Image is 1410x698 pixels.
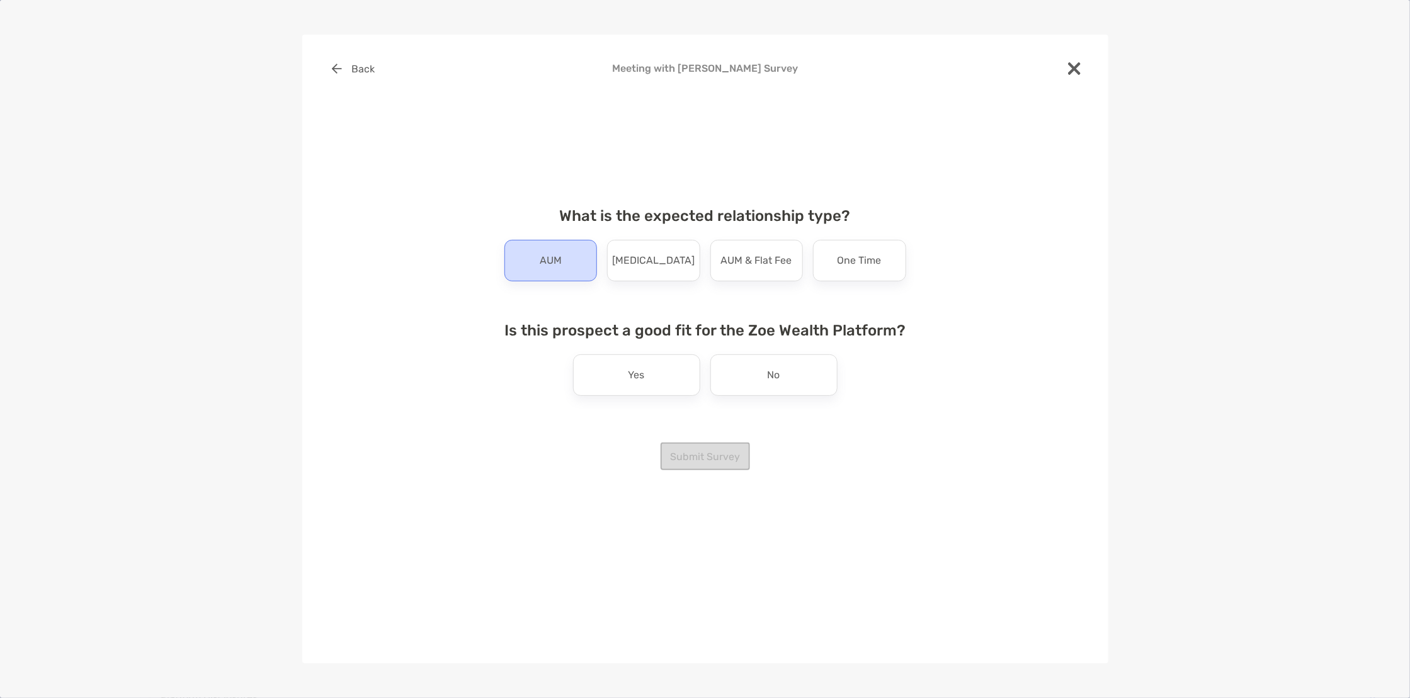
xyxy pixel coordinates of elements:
[838,250,882,271] p: One Time
[721,250,792,271] p: AUM & Flat Fee
[1068,62,1081,75] img: close modal
[332,64,342,74] img: button icon
[540,250,562,271] p: AUM
[628,365,645,385] p: Yes
[768,365,780,385] p: No
[494,207,916,225] h4: What is the expected relationship type?
[494,322,916,339] h4: Is this prospect a good fit for the Zoe Wealth Platform?
[612,250,695,271] p: [MEDICAL_DATA]
[322,62,1088,74] h4: Meeting with [PERSON_NAME] Survey
[322,55,385,82] button: Back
